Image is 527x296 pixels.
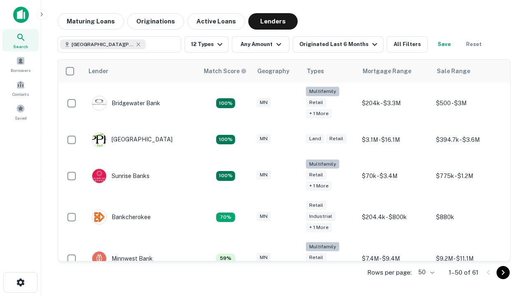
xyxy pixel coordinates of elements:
div: Matching Properties: 15, hasApolloMatch: undefined [216,171,235,181]
button: Lenders [248,13,298,30]
button: Active Loans [187,13,245,30]
div: + 1 more [306,223,332,232]
img: picture [92,133,106,147]
div: Capitalize uses an advanced AI algorithm to match your search with the best lender. The match sco... [204,67,247,76]
div: Matching Properties: 6, hasApolloMatch: undefined [216,254,235,264]
a: Saved [2,101,39,123]
td: $204k - $3.3M [358,83,432,124]
div: Multifamily [306,160,339,169]
td: $70k - $3.4M [358,155,432,197]
td: $394.7k - $3.6M [432,124,506,155]
span: Saved [15,115,27,121]
div: MN [257,98,271,107]
div: Bridgewater Bank [92,96,160,111]
img: capitalize-icon.png [13,7,29,23]
a: Borrowers [2,53,39,75]
div: MN [257,253,271,262]
td: $775k - $1.2M [432,155,506,197]
th: Sale Range [432,60,506,83]
span: [GEOGRAPHIC_DATA][PERSON_NAME], [GEOGRAPHIC_DATA], [GEOGRAPHIC_DATA] [72,41,133,48]
td: $204.4k - $800k [358,197,432,238]
span: Contacts [12,91,29,97]
th: Mortgage Range [358,60,432,83]
div: + 1 more [306,181,332,191]
a: Search [2,29,39,51]
button: All Filters [387,36,428,53]
div: + 1 more [306,109,332,118]
h6: Match Score [204,67,245,76]
td: $7.4M - $9.4M [358,238,432,280]
button: Originations [127,13,184,30]
button: Reset [461,36,487,53]
div: 50 [415,266,436,278]
th: Capitalize uses an advanced AI algorithm to match your search with the best lender. The match sco... [199,60,252,83]
div: Retail [306,170,326,180]
img: picture [92,210,106,224]
button: Any Amount [232,36,289,53]
div: Retail [306,98,326,107]
iframe: Chat Widget [486,204,527,243]
p: Rows per page: [367,268,412,277]
a: Contacts [2,77,39,99]
div: Sale Range [437,66,470,76]
div: Geography [257,66,289,76]
th: Types [302,60,358,83]
button: Go to next page [497,266,510,279]
div: Multifamily [306,87,339,96]
div: MN [257,212,271,221]
div: Matching Properties: 7, hasApolloMatch: undefined [216,213,235,222]
div: Multifamily [306,242,339,252]
div: Retail [326,134,347,143]
div: Lender [89,66,108,76]
div: Matching Properties: 10, hasApolloMatch: undefined [216,135,235,145]
td: $880k [432,197,506,238]
div: Sunrise Banks [92,169,149,183]
div: Land [306,134,324,143]
div: Matching Properties: 18, hasApolloMatch: undefined [216,98,235,108]
div: Minnwest Bank [92,251,153,266]
button: Originated Last 6 Months [293,36,383,53]
button: 12 Types [184,36,229,53]
div: Retail [306,253,326,262]
td: $3.1M - $16.1M [358,124,432,155]
div: Originated Last 6 Months [299,39,380,49]
td: $9.2M - $11.1M [432,238,506,280]
img: picture [92,96,106,110]
div: Types [307,66,324,76]
div: Bankcherokee [92,210,151,224]
div: MN [257,170,271,180]
div: Industrial [306,212,336,221]
button: Save your search to get updates of matches that match your search criteria. [431,36,457,53]
div: [GEOGRAPHIC_DATA] [92,132,173,147]
p: 1–50 of 61 [449,268,478,277]
div: Retail [306,201,326,210]
span: Search [13,43,28,50]
span: Borrowers [11,67,30,74]
div: MN [257,134,271,143]
div: Mortgage Range [363,66,411,76]
img: picture [92,169,106,183]
button: Maturing Loans [58,13,124,30]
td: $500 - $3M [432,83,506,124]
th: Lender [84,60,199,83]
th: Geography [252,60,302,83]
img: picture [92,252,106,266]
